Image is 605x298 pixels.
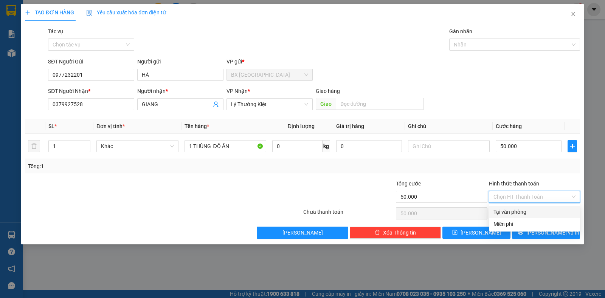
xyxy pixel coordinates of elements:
[518,230,523,236] span: printer
[288,123,315,129] span: Định lượng
[213,101,219,107] span: user-add
[101,141,174,152] span: Khác
[137,57,223,66] div: Người gửi
[28,162,234,170] div: Tổng: 1
[526,229,579,237] span: [PERSON_NAME] và In
[231,99,308,110] span: Lý Thường Kiệt
[137,87,223,95] div: Người nhận
[408,140,490,152] input: Ghi Chú
[512,227,580,239] button: printer[PERSON_NAME] và In
[568,143,577,149] span: plus
[257,227,348,239] button: [PERSON_NAME]
[25,10,30,15] span: plus
[48,57,134,66] div: SĐT Người Gửi
[442,227,510,239] button: save[PERSON_NAME]
[396,181,421,187] span: Tổng cước
[563,4,584,25] button: Close
[226,88,248,94] span: VP Nhận
[493,220,576,228] div: Miễn phí
[185,140,266,152] input: VD: Bàn, Ghế
[48,123,54,129] span: SL
[350,227,441,239] button: deleteXóa Thông tin
[336,98,424,110] input: Dọc đường
[336,140,402,152] input: 0
[48,87,134,95] div: SĐT Người Nhận
[48,28,63,34] label: Tác vụ
[489,181,539,187] label: Hình thức thanh toán
[226,57,313,66] div: VP gửi
[28,140,40,152] button: delete
[383,229,416,237] span: Xóa Thông tin
[449,28,472,34] label: Gán nhãn
[405,119,493,134] th: Ghi chú
[185,123,209,129] span: Tên hàng
[375,230,380,236] span: delete
[25,9,74,15] span: TẠO ĐƠN HÀNG
[452,230,458,236] span: save
[461,229,501,237] span: [PERSON_NAME]
[231,69,308,80] span: BX Tân Châu
[96,123,125,129] span: Đơn vị tính
[86,9,166,15] span: Yêu cầu xuất hóa đơn điện tử
[496,123,522,129] span: Cước hàng
[86,10,92,16] img: icon
[323,140,330,152] span: kg
[316,88,340,94] span: Giao hàng
[302,208,395,221] div: Chưa thanh toán
[570,11,576,17] span: close
[282,229,323,237] span: [PERSON_NAME]
[336,123,364,129] span: Giá trị hàng
[316,98,336,110] span: Giao
[493,208,576,216] div: Tại văn phòng
[568,140,577,152] button: plus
